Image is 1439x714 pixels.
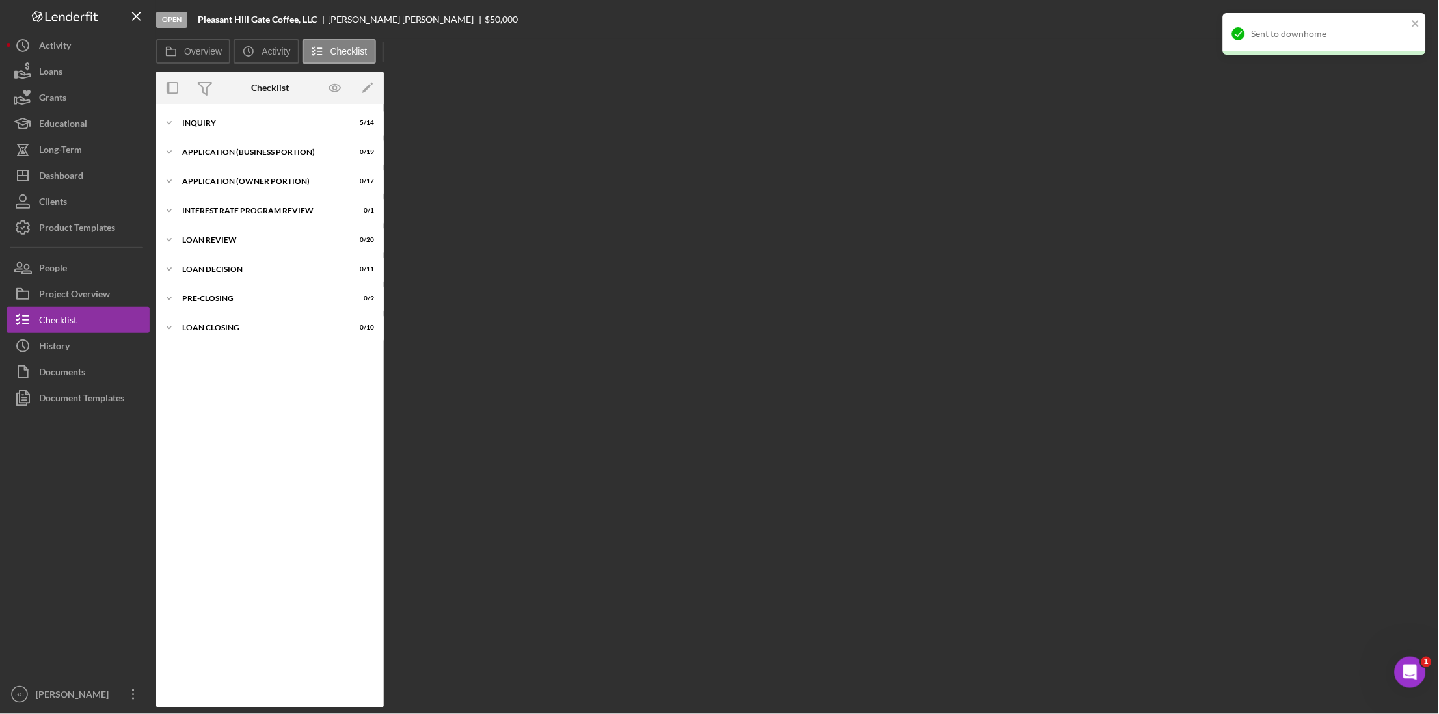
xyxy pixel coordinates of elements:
[156,12,187,28] div: Open
[7,33,150,59] button: Activity
[39,189,67,218] div: Clients
[39,281,110,310] div: Project Overview
[198,14,317,25] b: Pleasant Hill Gate Coffee, LLC
[39,215,115,244] div: Product Templates
[39,385,124,414] div: Document Templates
[7,281,150,307] button: Project Overview
[39,307,77,336] div: Checklist
[7,215,150,241] button: Product Templates
[39,85,66,114] div: Grants
[39,333,70,362] div: History
[39,137,82,166] div: Long-Term
[7,333,150,359] button: History
[351,295,374,302] div: 0 / 9
[39,59,62,88] div: Loans
[39,111,87,140] div: Educational
[303,39,376,64] button: Checklist
[182,324,342,332] div: LOAN CLOSING
[39,255,67,284] div: People
[184,46,222,57] label: Overview
[1412,18,1421,31] button: close
[1252,29,1408,39] div: Sent to downhome
[7,137,150,163] button: Long-Term
[7,85,150,111] button: Grants
[351,148,374,156] div: 0 / 19
[7,59,150,85] button: Loans
[7,255,150,281] button: People
[182,295,342,302] div: PRE-CLOSING
[39,163,83,192] div: Dashboard
[351,119,374,127] div: 5 / 14
[39,33,71,62] div: Activity
[182,207,342,215] div: Interest Rate Program Review
[1395,657,1426,688] iframe: Intercom live chat
[351,178,374,185] div: 0 / 17
[182,265,342,273] div: LOAN DECISION
[33,681,117,711] div: [PERSON_NAME]
[328,14,485,25] div: [PERSON_NAME] [PERSON_NAME]
[485,14,518,25] span: $50,000
[182,236,342,244] div: LOAN REVIEW
[7,385,150,411] button: Document Templates
[7,681,150,707] button: SC[PERSON_NAME]
[182,119,342,127] div: INQUIRY
[7,307,150,333] button: Checklist
[182,148,342,156] div: APPLICATION (BUSINESS PORTION)
[351,207,374,215] div: 0 / 1
[351,265,374,273] div: 0 / 11
[7,359,150,385] button: Documents
[234,39,299,64] button: Activity
[1421,657,1432,667] span: 1
[7,189,150,215] button: Clients
[15,691,23,698] text: SC
[330,46,368,57] label: Checklist
[251,83,289,93] div: Checklist
[7,111,150,137] button: Educational
[7,163,150,189] button: Dashboard
[351,236,374,244] div: 0 / 20
[182,178,342,185] div: APPLICATION (OWNER PORTION)
[156,39,230,64] button: Overview
[351,324,374,332] div: 0 / 10
[262,46,290,57] label: Activity
[39,359,85,388] div: Documents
